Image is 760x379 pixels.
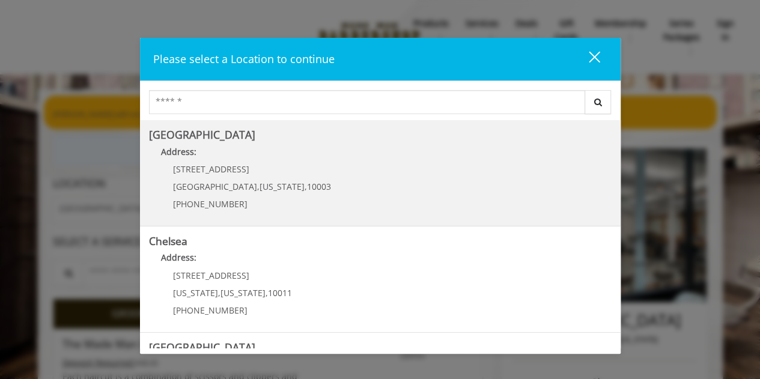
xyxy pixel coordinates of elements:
span: , [218,287,220,299]
span: , [266,287,268,299]
span: [PHONE_NUMBER] [173,305,248,316]
span: Please select a Location to continue [153,52,335,66]
b: Address: [161,146,196,157]
span: 10011 [268,287,292,299]
b: Address: [161,252,196,263]
i: Search button [591,98,605,106]
b: [GEOGRAPHIC_DATA] [149,340,255,354]
button: close dialog [567,47,607,71]
span: 10003 [307,181,331,192]
span: [STREET_ADDRESS] [173,163,249,175]
span: , [257,181,260,192]
b: [GEOGRAPHIC_DATA] [149,127,255,142]
span: [PHONE_NUMBER] [173,198,248,210]
span: [GEOGRAPHIC_DATA] [173,181,257,192]
span: [STREET_ADDRESS] [173,270,249,281]
div: close dialog [575,50,599,68]
div: Center Select [149,90,612,120]
b: Chelsea [149,234,187,248]
span: [US_STATE] [260,181,305,192]
input: Search Center [149,90,585,114]
span: , [305,181,307,192]
span: [US_STATE] [173,287,218,299]
span: [US_STATE] [220,287,266,299]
